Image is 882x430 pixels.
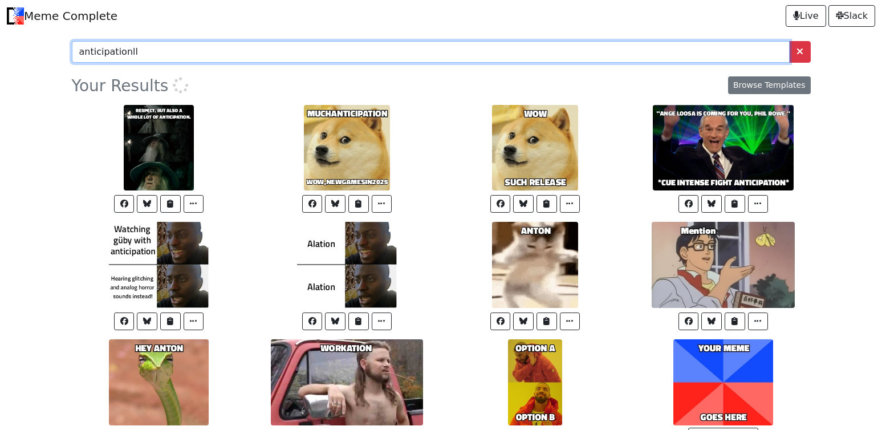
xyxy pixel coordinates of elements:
img: wow,newgamesin2025.jpg [304,105,390,191]
a: Browse Templates [728,76,811,94]
img: option_b.jpg [508,339,563,425]
a: Meme Complete [7,5,117,27]
img: alation.jpg [297,222,397,308]
img: respect,_but_also_a_whole_lot_of_anticipation..jpg [124,105,194,191]
img: Meme Complete [7,7,24,25]
a: Live [786,5,826,27]
span: Live [793,9,819,23]
img: anton.webp [492,222,578,308]
img: hey_anton.jpg [109,339,209,425]
img: inside_out_2.jpg [492,105,578,191]
img: *cue_intense_fight_anticipation*.jpg [653,105,794,191]
a: Slack [828,5,875,27]
img: goes_here.jpg [673,339,774,425]
input: Begin typing to search for memes... [72,41,790,63]
img: hearing_glitching_and_analog_horror_sounds_instead!.jpg [109,222,209,308]
img: workation_.jpg [271,339,424,425]
img: mention.jpg [652,222,795,308]
span: Slack [836,9,868,23]
h3: Your Results [72,76,189,96]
